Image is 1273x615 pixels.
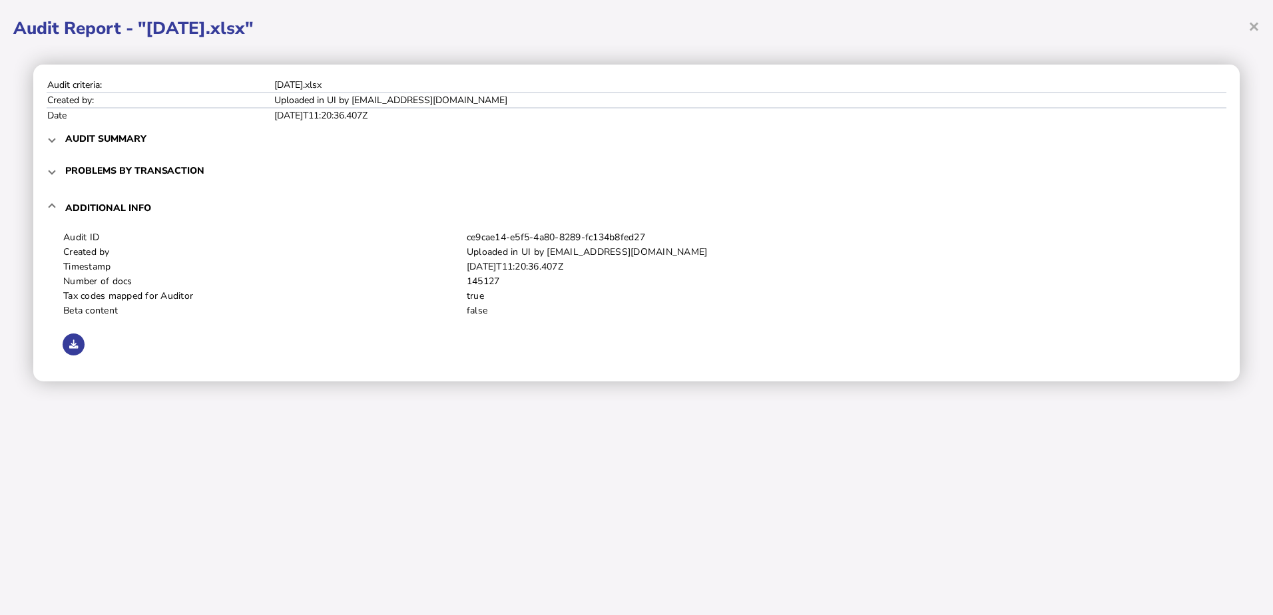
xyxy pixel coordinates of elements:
[466,304,1210,318] td: false
[274,93,1226,108] td: Uploaded in UI by [EMAIL_ADDRESS][DOMAIN_NAME]
[47,229,1226,368] div: Additional info
[47,93,274,108] td: Created by:
[466,230,1210,245] td: ce9cae14-e5f5-4a80-8289-fc134b8fed27
[466,245,1210,260] td: Uploaded in UI by [EMAIL_ADDRESS][DOMAIN_NAME]
[274,108,1226,122] td: [DATE]T11:20:36.407Z
[63,304,466,318] td: Beta content
[1248,13,1260,39] span: ×
[466,260,1210,274] td: [DATE]T11:20:36.407Z
[466,274,1210,289] td: 145127
[65,202,151,214] h3: Additional info
[466,289,1210,304] td: true
[63,260,466,274] td: Timestamp
[65,132,146,145] h3: Audit summary
[47,154,1226,186] mat-expansion-panel-header: Problems by transaction
[47,122,1226,154] mat-expansion-panel-header: Audit summary
[63,245,466,260] td: Created by
[65,164,204,177] h3: Problems by transaction
[63,289,466,304] td: Tax codes mapped for Auditor
[47,108,274,122] td: Date
[13,17,1260,40] h1: Audit Report - "[DATE].xlsx"
[47,78,274,93] td: Audit criteria:
[63,333,85,355] button: Download audit errors list to Excel. Maximum 10k lines.
[274,78,1226,93] td: [DATE].xlsx
[63,274,466,289] td: Number of docs
[47,186,1226,229] mat-expansion-panel-header: Additional info
[63,230,466,245] td: Audit ID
